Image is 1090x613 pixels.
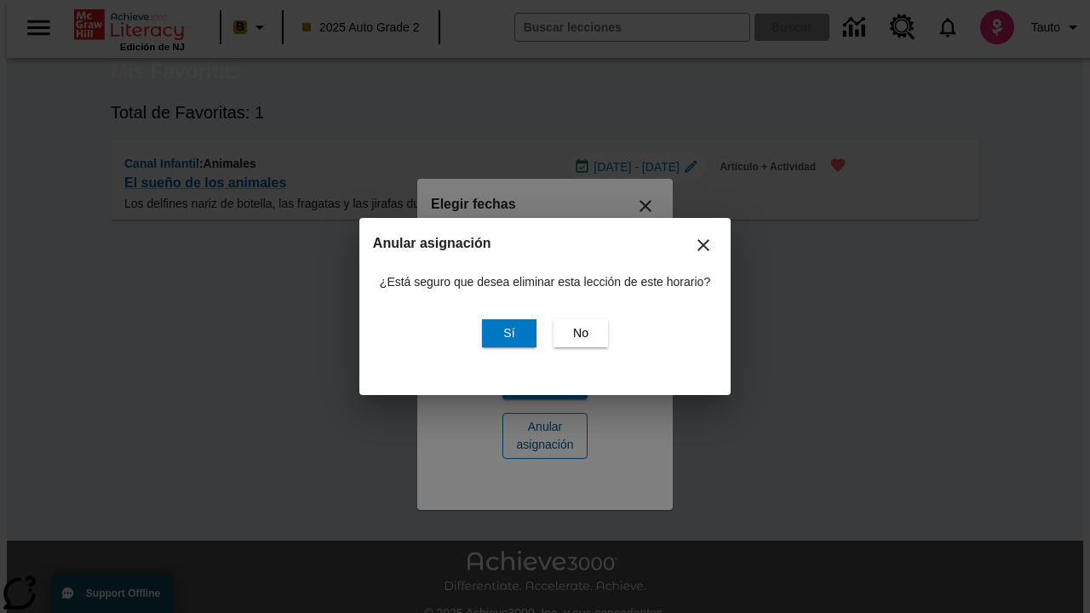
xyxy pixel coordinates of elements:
p: ¿Está seguro que desea eliminar esta lección de este horario? [380,273,710,291]
span: No [573,324,588,342]
button: No [554,319,608,347]
button: Sí [482,319,536,347]
h2: Anular asignación [373,232,717,255]
span: Sí [503,324,514,342]
button: Cerrar [683,225,724,266]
